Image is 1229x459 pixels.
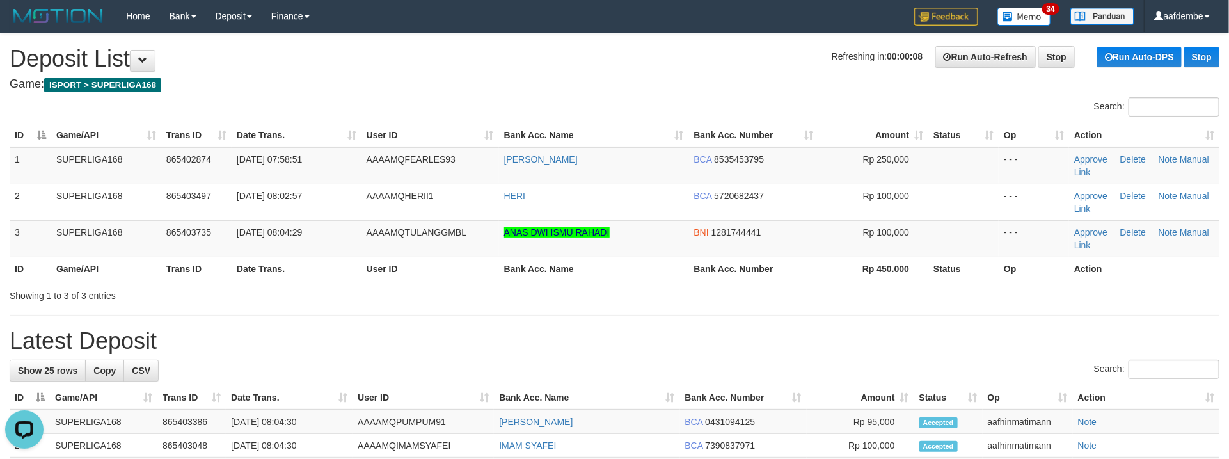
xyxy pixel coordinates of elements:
span: Copy 5720682437 to clipboard [714,191,764,201]
img: Button%20Memo.svg [997,8,1051,26]
span: Copy 1281744441 to clipboard [711,227,761,238]
span: Show 25 rows [18,366,77,376]
td: [DATE] 08:04:30 [226,410,353,434]
td: 2 [10,184,51,220]
th: Date Trans. [232,257,361,280]
th: Action: activate to sort column ascending [1073,386,1219,410]
td: 865403048 [157,434,226,458]
button: Open LiveChat chat widget [5,5,44,44]
img: panduan.png [1070,8,1134,25]
span: BCA [694,191,711,201]
th: Action: activate to sort column ascending [1069,124,1219,147]
span: AAAAMQTULANGGMBL [367,227,466,238]
strong: 00:00:08 [887,51,923,61]
div: Showing 1 to 3 of 3 entries [10,284,502,302]
span: Copy 7390837971 to clipboard [705,440,755,451]
span: AAAAMQHERII1 [367,191,434,201]
a: HERI [504,191,525,201]
a: Copy [85,360,124,382]
td: AAAAMQIMAMSYAFEI [353,434,494,458]
span: ISPORT > SUPERLIGA168 [44,78,161,92]
td: Rp 100,000 [807,434,914,458]
th: User ID: activate to sort column ascending [361,124,499,147]
td: SUPERLIGA168 [50,410,157,434]
a: Stop [1038,46,1075,68]
td: SUPERLIGA168 [51,220,161,257]
span: BNI [694,227,708,238]
span: CSV [132,366,150,376]
a: Show 25 rows [10,360,86,382]
th: Trans ID: activate to sort column ascending [161,124,232,147]
a: Run Auto-Refresh [935,46,1036,68]
span: Rp 100,000 [863,227,909,238]
th: Game/API: activate to sort column ascending [51,124,161,147]
td: - - - [999,184,1069,220]
th: Game/API: activate to sort column ascending [50,386,157,410]
td: - - - [999,220,1069,257]
a: Note [1159,191,1178,201]
a: IMAM SYAFEI [499,440,556,451]
a: ANAS DWI ISMU RAHADI [504,227,610,238]
td: aafhinmatimann [983,434,1073,458]
label: Search: [1094,97,1219,117]
span: Accepted [919,417,958,428]
th: Trans ID: activate to sort column ascending [157,386,226,410]
img: MOTION_logo.png [10,6,107,26]
span: [DATE] 08:04:29 [237,227,302,238]
span: 865403497 [166,191,211,201]
th: User ID [361,257,499,280]
span: Rp 250,000 [863,154,909,165]
th: Bank Acc. Name [499,257,689,280]
h1: Latest Deposit [10,328,1219,354]
th: Amount: activate to sort column ascending [807,386,914,410]
span: BCA [685,440,703,451]
th: Date Trans.: activate to sort column ascending [226,386,353,410]
td: - - - [999,147,1069,184]
a: Delete [1120,154,1146,165]
input: Search: [1129,97,1219,117]
th: Op: activate to sort column ascending [999,124,1069,147]
span: Copy 0431094125 to clipboard [705,417,755,427]
td: Rp 95,000 [807,410,914,434]
a: Manual Link [1074,154,1209,177]
th: Bank Acc. Number: activate to sort column ascending [680,386,807,410]
a: Note [1159,154,1178,165]
th: Bank Acc. Name: activate to sort column ascending [494,386,679,410]
img: Feedback.jpg [914,8,978,26]
span: Copy [93,366,116,376]
a: Manual Link [1074,227,1209,250]
h1: Deposit List [10,46,1219,72]
th: ID [10,257,51,280]
td: 865403386 [157,410,226,434]
span: BCA [685,417,703,427]
th: Bank Acc. Number: activate to sort column ascending [688,124,818,147]
span: 865402874 [166,154,211,165]
th: Op: activate to sort column ascending [983,386,1073,410]
a: Approve [1074,191,1107,201]
th: Action [1069,257,1219,280]
span: [DATE] 08:02:57 [237,191,302,201]
a: Stop [1184,47,1219,67]
td: 1 [10,147,51,184]
a: Note [1159,227,1178,238]
a: [PERSON_NAME] [504,154,578,165]
th: Status: activate to sort column ascending [914,386,983,410]
label: Search: [1094,360,1219,379]
span: BCA [694,154,711,165]
th: ID: activate to sort column descending [10,386,50,410]
span: Refreshing in: [832,51,923,61]
a: Manual Link [1074,191,1209,214]
a: Run Auto-DPS [1097,47,1182,67]
span: Copy 8535453795 to clipboard [714,154,764,165]
a: Delete [1120,227,1146,238]
span: 34 [1042,3,1059,15]
span: AAAAMQFEARLES93 [367,154,456,165]
th: Bank Acc. Number [688,257,818,280]
td: SUPERLIGA168 [51,184,161,220]
th: Game/API [51,257,161,280]
td: 3 [10,220,51,257]
a: [PERSON_NAME] [499,417,573,427]
th: Status: activate to sort column ascending [928,124,999,147]
span: [DATE] 07:58:51 [237,154,302,165]
a: CSV [123,360,159,382]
